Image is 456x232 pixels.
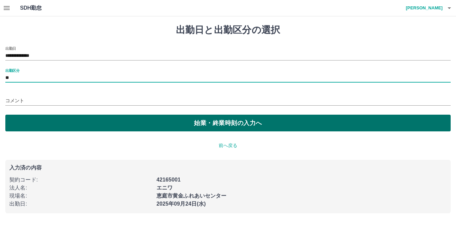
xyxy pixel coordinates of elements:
[5,115,451,131] button: 始業・終業時刻の入力へ
[9,192,153,200] p: 現場名 :
[9,176,153,184] p: 契約コード :
[157,193,227,199] b: 恵庭市黄金ふれあいセンター
[157,185,173,191] b: エニワ
[5,142,451,149] p: 前へ戻る
[157,201,206,207] b: 2025年09月24日(水)
[9,200,153,208] p: 出勤日 :
[9,165,447,170] p: 入力済の内容
[5,46,16,51] label: 出勤日
[157,177,181,183] b: 42165001
[9,184,153,192] p: 法人名 :
[5,68,19,73] label: 出勤区分
[5,24,451,36] h1: 出勤日と出勤区分の選択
